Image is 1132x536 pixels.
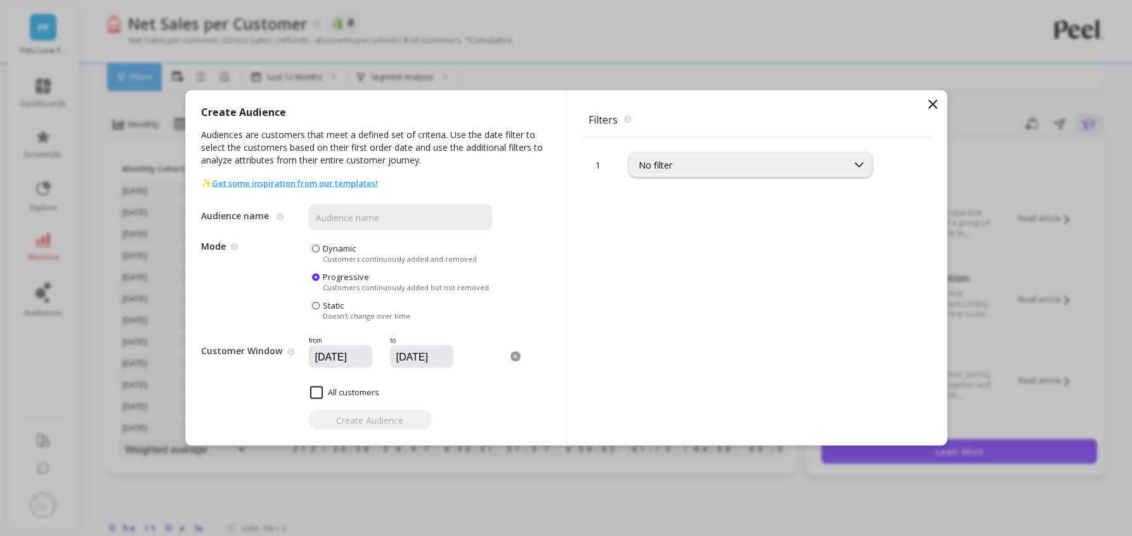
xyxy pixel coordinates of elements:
span: ✨ [201,177,378,189]
label: Audience name [201,210,271,222]
span: 1 [595,158,601,172]
span: Mode [201,243,309,321]
button: Close [511,349,524,364]
span: All customers [310,386,379,399]
a: Get some inspiration from our templates! [212,177,378,189]
span: Customers continuously added and removed [323,254,477,264]
span: Create Audience [201,106,286,129]
span: Filters [582,106,932,134]
input: Audience name [309,205,492,230]
span: Customers continuously added but not removed [323,283,489,292]
span: Audiences are customers that meet a defined set of criteria. Use the date filter to select the cu... [201,129,551,177]
span: Doesn't change over time [323,311,410,321]
p: from [309,336,385,345]
p: to [390,336,462,345]
span: Static [323,300,344,311]
span: Dynamic [323,243,356,254]
div: No filter [639,159,838,171]
label: Customer Window [201,344,282,357]
span: Progressive [323,271,369,283]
